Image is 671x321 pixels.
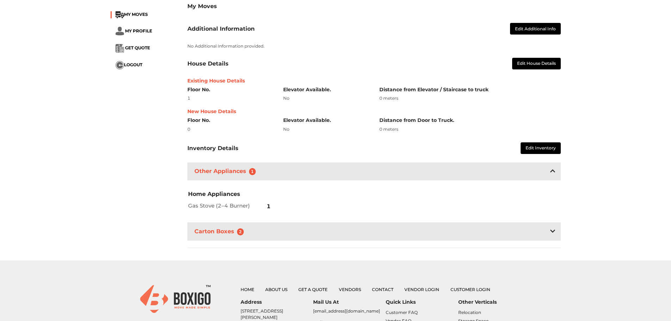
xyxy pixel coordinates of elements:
[187,126,273,132] div: 0
[283,117,369,123] h6: Elevator Available.
[187,78,561,84] h6: Existing House Details
[187,95,273,101] div: 1
[339,287,361,292] a: Vendors
[241,308,313,321] p: [STREET_ADDRESS][PERSON_NAME]
[116,44,124,53] img: ...
[386,310,418,315] a: Customer FAQ
[379,87,561,93] h6: Distance from Elevator / Staircase to truck
[187,117,273,123] h6: Floor No.
[237,228,244,235] span: 2
[404,287,439,292] a: Vendor Login
[313,299,386,305] h6: Mail Us At
[379,126,561,132] div: 0 meters
[124,62,142,67] span: LOGOUT
[386,299,458,305] h6: Quick Links
[187,43,561,49] p: No Additional Information provided.
[521,142,561,154] button: Edit Inventory
[372,287,393,292] a: Contact
[267,198,271,215] span: 1
[187,60,229,67] h3: House Details
[458,310,481,315] a: Relocation
[187,3,561,10] h3: My Moves
[283,95,369,101] div: No
[116,28,152,33] a: ... MY PROFILE
[187,87,273,93] h6: Floor No.
[116,27,124,36] img: ...
[124,12,148,17] span: MY MOVES
[116,61,124,69] img: ...
[116,11,124,18] img: ...
[241,299,313,305] h6: Address
[265,287,287,292] a: About Us
[116,12,148,17] a: ...MY MOVES
[116,61,142,69] button: ...LOGOUT
[241,287,254,292] a: Home
[379,95,561,101] div: 0 meters
[187,109,561,115] h6: New House Details
[451,287,490,292] a: Customer Login
[510,23,561,35] button: Edit Additional Info
[188,190,272,198] h3: Home Appliances
[298,287,328,292] a: Get a Quote
[187,25,255,32] h3: Additional Information
[283,126,369,132] div: No
[125,45,150,50] span: GET QUOTE
[379,117,561,123] h6: Distance from Door to Truck.
[125,28,152,33] span: MY PROFILE
[188,203,251,209] h2: Gas Stove (2–4 Burner)
[193,166,260,177] h3: Other Appliances
[140,285,211,313] img: boxigo_logo_small
[313,308,380,314] a: [EMAIL_ADDRESS][DOMAIN_NAME]
[249,168,256,175] span: 1
[116,45,150,50] a: ... GET QUOTE
[283,87,369,93] h6: Elevator Available.
[187,145,238,152] h3: Inventory Details
[193,227,248,237] h3: Carton Boxes
[512,58,561,69] button: Edit House Details
[458,299,531,305] h6: Other Verticals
